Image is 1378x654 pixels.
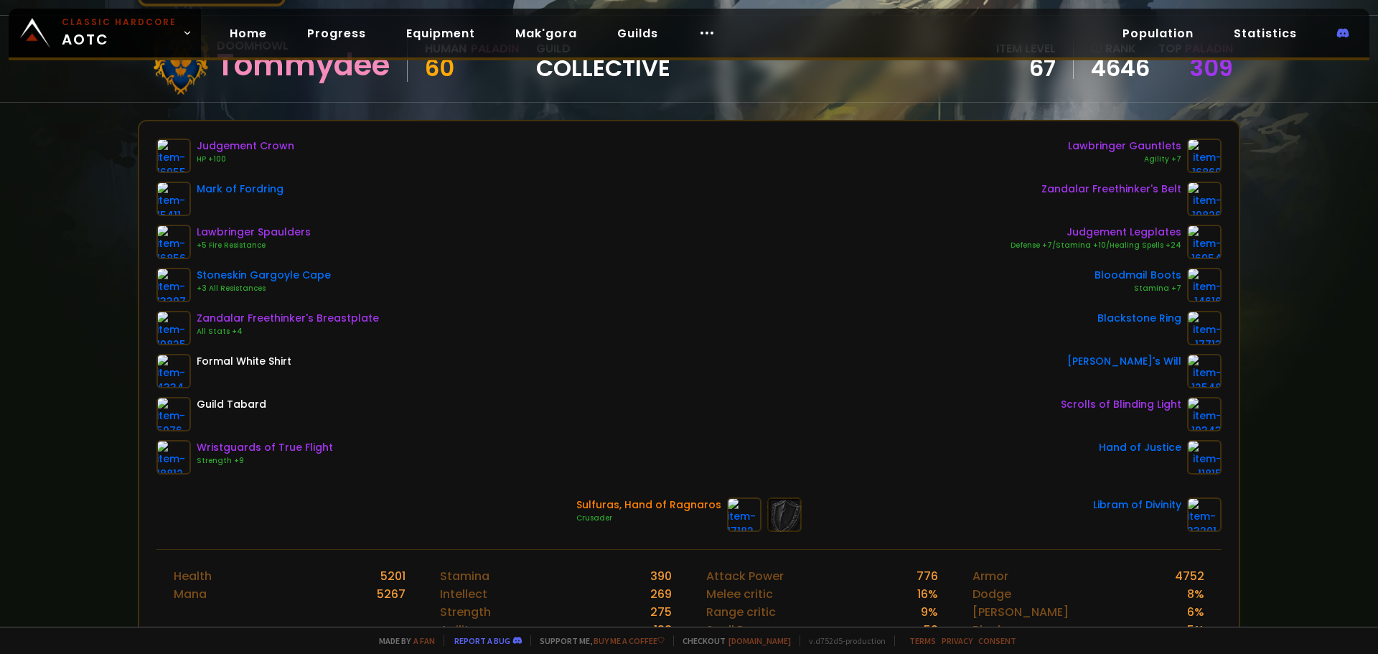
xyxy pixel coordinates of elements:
[921,603,938,621] div: 9 %
[174,567,212,585] div: Health
[395,19,487,48] a: Equipment
[727,497,761,532] img: item-17182
[1187,603,1204,621] div: 6 %
[650,567,672,585] div: 390
[1187,585,1204,603] div: 8 %
[197,268,331,283] div: Stoneskin Gargoyle Cape
[197,154,294,165] div: HP +100
[1187,397,1222,431] img: item-19343
[156,440,191,475] img: item-18812
[650,585,672,603] div: 269
[174,585,207,603] div: Mana
[370,635,435,646] span: Made by
[1068,139,1181,154] div: Lawbringer Gauntlets
[650,603,672,621] div: 275
[425,52,454,84] span: 60
[909,635,936,646] a: Terms
[380,567,406,585] div: 5201
[440,585,487,603] div: Intellect
[972,567,1008,585] div: Armor
[1067,354,1181,369] div: [PERSON_NAME]'s Will
[576,513,721,524] div: Crusader
[924,621,938,639] div: 52
[156,397,191,431] img: item-5976
[217,55,390,76] div: Tommydee
[654,621,672,639] div: 138
[440,567,489,585] div: Stamina
[197,440,333,455] div: Wristguards of True Flight
[942,635,972,646] a: Privacy
[1222,19,1308,48] a: Statistics
[706,567,784,585] div: Attack Power
[9,9,201,57] a: Classic HardcoreAOTC
[1095,268,1181,283] div: Bloodmail Boots
[197,139,294,154] div: Judgement Crown
[156,354,191,388] img: item-4334
[1187,311,1222,345] img: item-17713
[197,326,379,337] div: All Stats +4
[454,635,510,646] a: Report a bug
[1175,567,1204,585] div: 4752
[917,567,938,585] div: 776
[1187,225,1222,259] img: item-16954
[536,39,670,79] div: guild
[594,635,665,646] a: Buy me a coffee
[62,16,177,29] small: Classic Hardcore
[440,603,491,621] div: Strength
[156,225,191,259] img: item-16856
[1041,182,1181,197] div: Zandalar Freethinker's Belt
[1011,240,1181,251] div: Defense +7/Stamina +10/Healing Spells +24
[706,621,772,639] div: Spell Power
[218,19,278,48] a: Home
[1187,182,1222,216] img: item-19826
[413,635,435,646] a: a fan
[576,497,721,513] div: Sulfuras, Hand of Ragnaros
[996,57,1056,79] div: 67
[377,585,406,603] div: 5267
[800,635,886,646] span: v. d752d5 - production
[1187,268,1222,302] img: item-14616
[197,311,379,326] div: Zandalar Freethinker's Breastplate
[156,182,191,216] img: item-15411
[530,635,665,646] span: Support me,
[1093,497,1181,513] div: Libram of Divinity
[1187,440,1222,475] img: item-11815
[1061,397,1181,412] div: Scrolls of Blinding Light
[197,240,311,251] div: +5 Fire Resistance
[197,397,266,412] div: Guild Tabard
[156,139,191,173] img: item-16955
[972,603,1069,621] div: [PERSON_NAME]
[706,585,773,603] div: Melee critic
[706,603,776,621] div: Range critic
[1187,497,1222,532] img: item-23201
[673,635,791,646] span: Checkout
[1187,139,1222,173] img: item-16860
[1187,621,1204,639] div: 5 %
[197,182,283,197] div: Mark of Fordring
[728,635,791,646] a: [DOMAIN_NAME]
[197,225,311,240] div: Lawbringer Spaulders
[1091,57,1150,79] a: 4646
[1187,354,1222,388] img: item-12548
[536,57,670,79] span: Collective
[296,19,378,48] a: Progress
[440,621,476,639] div: Agility
[1190,52,1233,84] a: 309
[197,455,333,467] div: Strength +9
[197,283,331,294] div: +3 All Resistances
[1099,440,1181,455] div: Hand of Justice
[1068,154,1181,165] div: Agility +7
[978,635,1016,646] a: Consent
[1097,311,1181,326] div: Blackstone Ring
[606,19,670,48] a: Guilds
[197,354,291,369] div: Formal White Shirt
[156,268,191,302] img: item-13397
[156,311,191,345] img: item-19825
[972,585,1011,603] div: Dodge
[504,19,589,48] a: Mak'gora
[1095,283,1181,294] div: Stamina +7
[972,621,1004,639] div: Block
[917,585,938,603] div: 16 %
[1111,19,1205,48] a: Population
[62,16,177,50] span: AOTC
